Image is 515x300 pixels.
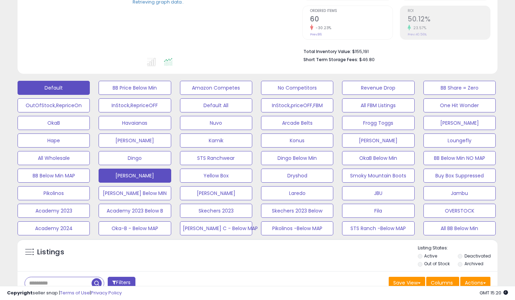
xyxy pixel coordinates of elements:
[310,15,393,25] h2: 60
[342,151,414,165] button: OkaB Below Min
[99,221,171,235] button: Oka-B - Below MAP
[99,133,171,148] button: [PERSON_NAME]
[423,98,496,112] button: One Hit Wonder
[99,204,171,218] button: Academy 2023 Below B
[99,116,171,130] button: Havaianas
[310,9,393,13] span: Ordered Items
[303,47,485,55] li: $155,191
[99,81,171,95] button: BB Price Below Min
[261,81,333,95] button: No Competitors
[424,253,437,259] label: Active
[342,81,414,95] button: Revenue Drop
[426,277,459,289] button: Columns
[423,169,496,183] button: Buy Box Suppressed
[99,98,171,112] button: InStock,RepriceOFF
[261,151,333,165] button: Dingo Below Min
[460,277,490,289] button: Actions
[342,98,414,112] button: All FBM Listings
[423,204,496,218] button: OVERSTOCK
[423,116,496,130] button: [PERSON_NAME]
[180,133,252,148] button: Kamik
[18,221,90,235] button: Academy 2024
[18,151,90,165] button: All Wholesale
[261,116,333,130] button: Arcade Belts
[408,9,490,13] span: ROI
[359,56,375,63] span: $46.80
[342,116,414,130] button: Frogg Toggs
[261,221,333,235] button: Pikolinos -Below MAP
[261,169,333,183] button: Dryshod
[180,81,252,95] button: Amazon Competes
[342,133,414,148] button: [PERSON_NAME]
[424,261,450,267] label: Out of Stock
[99,186,171,200] button: [PERSON_NAME] Below MIN
[310,32,322,37] small: Prev: 86
[423,151,496,165] button: BB Below Min NO MAP
[418,245,497,252] p: Listing States:
[180,169,252,183] button: Yellow Box
[180,221,252,235] button: [PERSON_NAME] C - Below MAP
[18,133,90,148] button: Hape
[180,116,252,130] button: Nuvo
[303,57,358,63] b: Short Term Storage Fees:
[408,15,490,25] h2: 50.12%
[261,186,333,200] button: Laredo
[180,151,252,165] button: STS Ranchwear
[303,48,351,54] b: Total Inventory Value:
[423,221,496,235] button: All BB Below Min
[18,204,90,218] button: Academy 2023
[99,151,171,165] button: Dingo
[37,247,64,257] h5: Listings
[18,169,90,183] button: BB Below Min MAP
[60,289,90,296] a: Terms of Use
[7,289,33,296] strong: Copyright
[180,204,252,218] button: Skechers 2023
[423,81,496,95] button: BB Share = Zero
[408,32,427,37] small: Prev: 40.56%
[7,290,122,296] div: seller snap | |
[342,221,414,235] button: STS Ranch -Below MAP
[18,186,90,200] button: Pikolinos
[423,186,496,200] button: Jambu
[431,279,453,286] span: Columns
[342,186,414,200] button: JBU
[464,261,483,267] label: Archived
[480,289,508,296] span: 2025-09-16 15:20 GMT
[18,81,90,95] button: Default
[108,277,135,289] button: Filters
[99,169,171,183] button: [PERSON_NAME]
[423,133,496,148] button: Loungefly
[342,169,414,183] button: Smoky Mountain Boots
[261,133,333,148] button: Konus
[91,289,122,296] a: Privacy Policy
[261,204,333,218] button: Skechers 2023 Below
[261,98,333,112] button: InStock,priceOFF,FBM
[342,204,414,218] button: Fila
[180,98,252,112] button: Default All
[18,98,90,112] button: OutOfStock,RepriceOn
[18,116,90,130] button: OkaB
[180,186,252,200] button: [PERSON_NAME]
[313,25,332,31] small: -30.23%
[411,25,426,31] small: 23.57%
[389,277,425,289] button: Save View
[464,253,491,259] label: Deactivated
